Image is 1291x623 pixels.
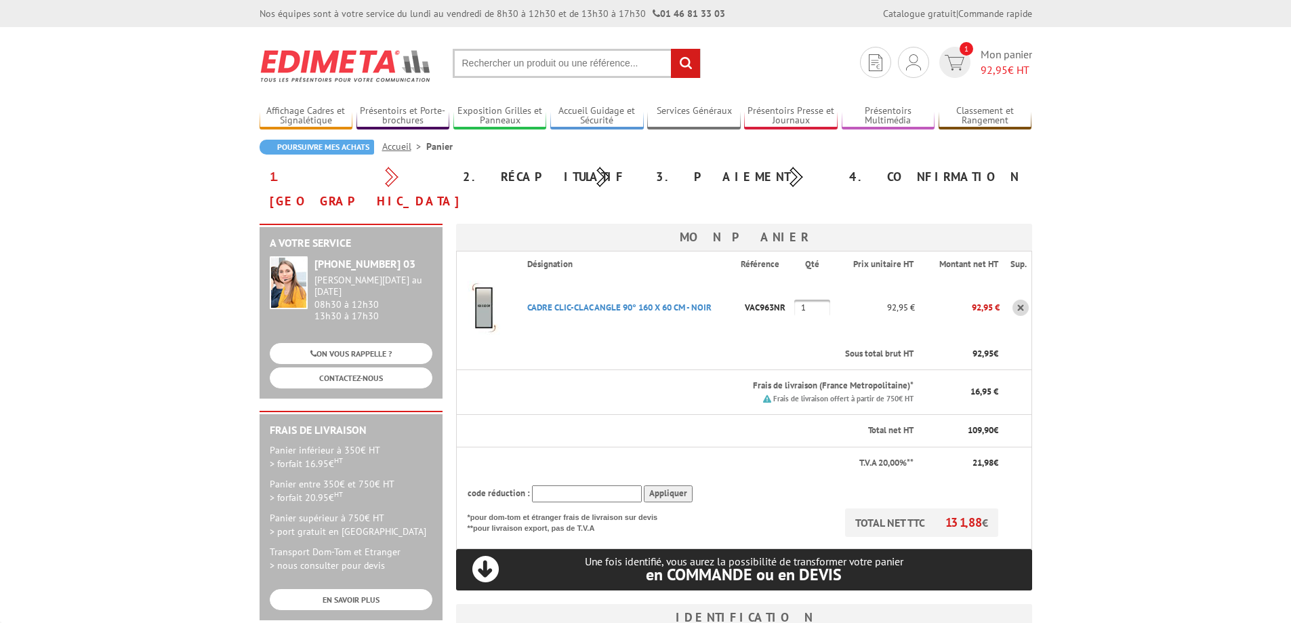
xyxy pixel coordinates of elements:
[527,380,913,393] p: Frais de livraison (France Metropolitaine)*
[468,424,914,437] p: Total net HT
[456,555,1032,583] p: Une fois identifié, vous aurez la possibilité de transformer votre panier
[260,41,432,91] img: Edimeta
[958,7,1032,20] a: Commande rapide
[382,140,426,153] a: Accueil
[741,296,795,319] p: VAC963NR
[260,105,353,127] a: Affichage Cadres et Signalétique
[270,237,432,249] h2: A votre service
[516,252,740,277] th: Désignation
[906,54,921,71] img: devis rapide
[936,47,1032,78] a: devis rapide 1 Mon panier 92,95€ HT
[744,105,838,127] a: Présentoirs Presse et Journaux
[468,487,530,499] span: code réduction :
[516,338,914,370] th: Sous total brut HT
[527,302,712,313] a: CADRE CLIC-CLAC ANGLE 90° 160 X 60 CM - NOIR
[270,589,432,610] a: EN SAVOIR PLUS
[260,140,374,155] a: Poursuivre mes achats
[646,165,839,189] div: 3. Paiement
[260,7,725,20] div: Nos équipes sont à votre service du lundi au vendredi de 8h30 à 12h30 et de 13h30 à 17h30
[845,508,998,537] p: TOTAL NET TTC €
[314,275,432,321] div: 08h30 à 12h30 13h30 à 17h30
[314,275,432,298] div: [PERSON_NAME][DATE] au [DATE]
[468,508,671,534] p: *pour dom-tom et étranger frais de livraison sur devis **pour livraison export, pas de T.V.A
[270,511,432,538] p: Panier supérieur à 750€ HT
[981,63,1008,77] span: 92,95
[741,258,794,271] p: Référence
[270,443,432,470] p: Panier inférieur à 350€ HT
[646,564,842,585] span: en COMMANDE ou en DEVIS
[453,105,547,127] a: Exposition Grilles et Panneaux
[981,62,1032,78] span: € HT
[653,7,725,20] strong: 01 46 81 33 03
[270,424,432,437] h2: Frais de Livraison
[926,457,998,470] p: €
[270,367,432,388] a: CONTACTEZ-NOUS
[869,54,882,71] img: devis rapide
[915,296,1000,319] p: 92,95 €
[945,515,982,530] span: 131,88
[763,395,771,403] img: picto.png
[644,485,693,502] input: Appliquer
[468,457,914,470] p: T.V.A 20,00%**
[926,348,998,361] p: €
[270,343,432,364] a: ON VOUS RAPPELLE ?
[926,424,998,437] p: €
[314,257,415,270] strong: [PHONE_NUMBER] 03
[270,256,308,309] img: widget-service.jpg
[926,258,998,271] p: Montant net HT
[1000,252,1031,277] th: Sup.
[671,49,700,78] input: rechercher
[426,140,453,153] li: Panier
[550,105,644,127] a: Accueil Guidage et Sécurité
[773,394,914,403] small: Frais de livraison offert à partir de 750€ HT
[453,49,701,78] input: Rechercher un produit ou une référence...
[794,252,834,277] th: Qté
[981,47,1032,78] span: Mon panier
[845,258,914,271] p: Prix unitaire HT
[647,105,741,127] a: Services Généraux
[972,457,993,468] span: 21,98
[270,491,343,504] span: > forfait 20.95€
[457,281,511,335] img: CADRE CLIC-CLAC ANGLE 90° 160 X 60 CM - NOIR
[453,165,646,189] div: 2. Récapitulatif
[260,165,453,214] div: 1. [GEOGRAPHIC_DATA]
[270,458,343,470] span: > forfait 16.95€
[883,7,1032,20] div: |
[334,456,343,465] sup: HT
[334,489,343,499] sup: HT
[960,42,973,56] span: 1
[456,224,1032,251] h3: Mon panier
[270,477,432,504] p: Panier entre 350€ et 750€ HT
[972,348,993,359] span: 92,95
[839,165,1032,189] div: 4. Confirmation
[834,296,915,319] p: 92,95 €
[270,545,432,572] p: Transport Dom-Tom et Etranger
[945,55,964,71] img: devis rapide
[968,424,993,436] span: 109,90
[270,559,385,571] span: > nous consulter pour devis
[842,105,935,127] a: Présentoirs Multimédia
[270,525,426,538] span: > port gratuit en [GEOGRAPHIC_DATA]
[970,386,998,397] span: 16,95 €
[883,7,956,20] a: Catalogue gratuit
[939,105,1032,127] a: Classement et Rangement
[356,105,450,127] a: Présentoirs et Porte-brochures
